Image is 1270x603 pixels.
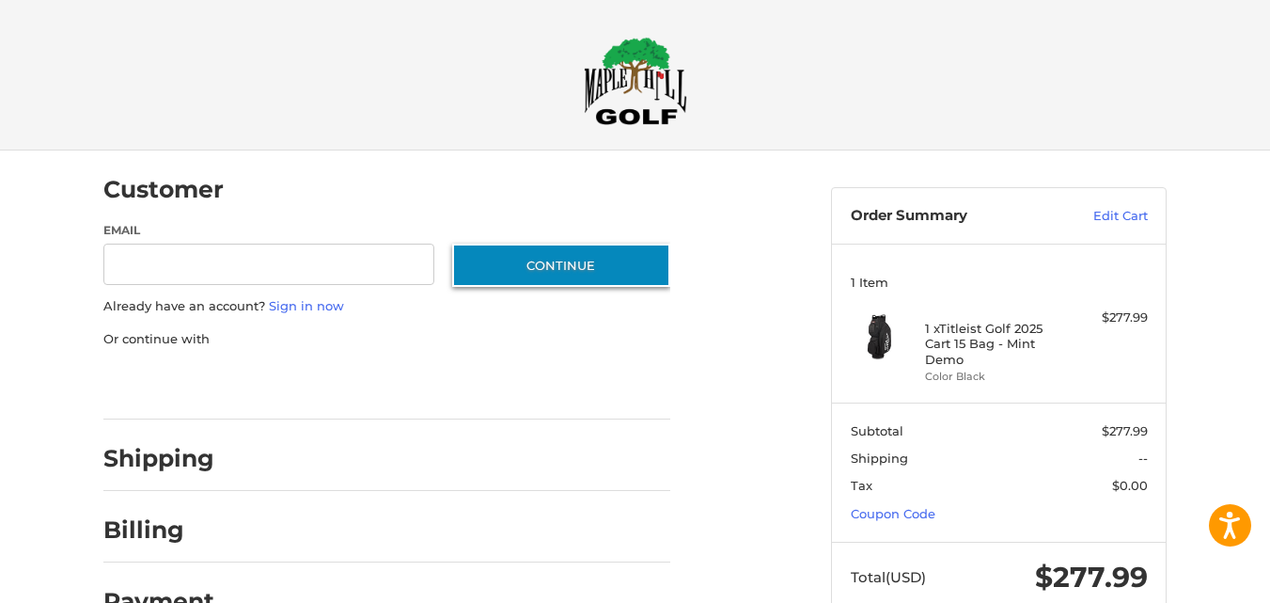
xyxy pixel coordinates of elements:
span: Shipping [851,451,908,466]
span: Subtotal [851,423,903,438]
a: Edit Cart [1053,207,1148,226]
a: Sign in now [269,298,344,313]
button: Continue [452,244,670,287]
span: -- [1138,451,1148,466]
h3: Order Summary [851,207,1053,226]
iframe: PayPal-paypal [98,367,239,401]
h2: Shipping [103,444,214,473]
p: Already have an account? [103,297,670,316]
h2: Billing [103,516,213,545]
h3: 1 Item [851,275,1148,290]
p: Or continue with [103,330,670,349]
img: Maple Hill Golf [584,37,687,125]
h4: 1 x Titleist Golf 2025 Cart 15 Bag - Mint Demo [925,321,1069,367]
span: $277.99 [1102,423,1148,438]
iframe: PayPal-paylater [257,367,398,401]
li: Color Black [925,369,1069,385]
h2: Customer [103,175,224,204]
label: Email [103,222,434,239]
iframe: PayPal-venmo [416,367,557,401]
div: $277.99 [1074,309,1148,327]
